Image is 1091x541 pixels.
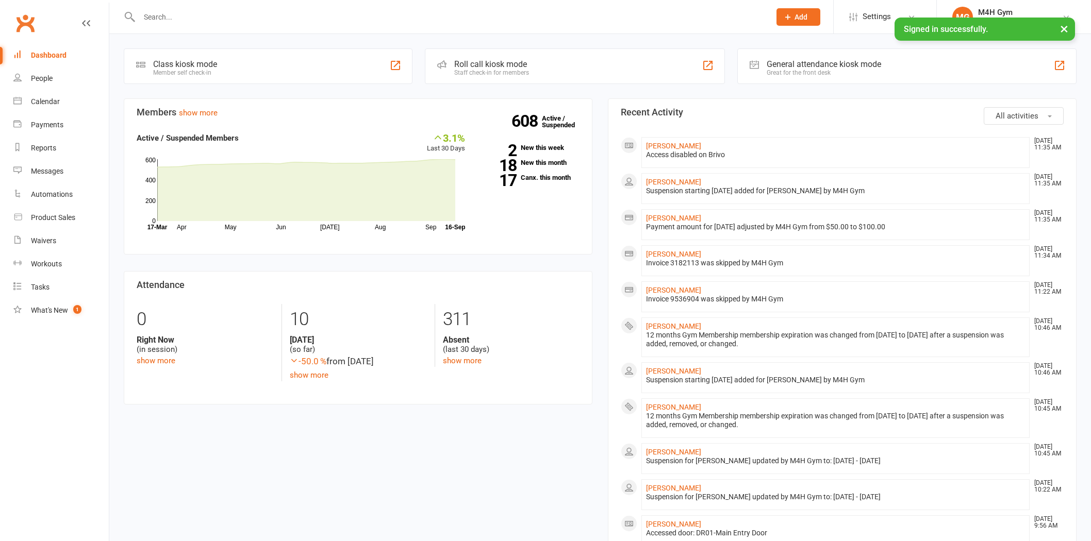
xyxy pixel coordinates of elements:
a: People [13,67,109,90]
div: 12 months Gym Membership membership expiration was changed from [DATE] to [DATE] after a suspensi... [646,331,1025,348]
time: [DATE] 11:35 AM [1029,174,1063,187]
a: [PERSON_NAME] [646,367,701,375]
strong: 18 [481,158,517,173]
time: [DATE] 10:45 AM [1029,444,1063,457]
time: [DATE] 11:22 AM [1029,282,1063,295]
h3: Recent Activity [621,107,1064,117]
a: [PERSON_NAME] [646,520,701,528]
div: Invoice 9536904 was skipped by M4H Gym [646,295,1025,303]
div: Invoice 3182113 was skipped by M4H Gym [646,259,1025,267]
div: Suspension starting [DATE] added for [PERSON_NAME] by M4H Gym [646,376,1025,384]
div: People [31,74,53,82]
a: show more [137,356,175,365]
time: [DATE] 11:35 AM [1029,210,1063,223]
div: (last 30 days) [443,335,580,354]
span: Add [795,13,807,21]
div: Dashboard [31,51,67,59]
div: Class kiosk mode [153,59,217,69]
div: Payment amount for [DATE] adjusted by M4H Gym from $50.00 to $100.00 [646,223,1025,231]
div: Messages [31,167,63,175]
time: [DATE] 10:45 AM [1029,399,1063,412]
span: Signed in successfully. [904,24,988,34]
a: show more [179,108,218,117]
a: [PERSON_NAME] [646,214,701,222]
a: Workouts [13,252,109,276]
div: MG [952,7,973,27]
a: [PERSON_NAME] [646,142,701,150]
div: Reports [31,144,56,152]
a: Automations [13,183,109,206]
a: [PERSON_NAME] [646,448,701,456]
a: [PERSON_NAME] [646,484,701,492]
a: 608Active / Suspended [542,107,587,136]
a: 18New this month [481,159,580,166]
a: Waivers [13,229,109,252]
div: Suspension for [PERSON_NAME] updated by M4H Gym to: [DATE] - [DATE] [646,457,1025,465]
div: 10 [290,304,426,335]
a: show more [443,356,482,365]
strong: Right Now [137,335,274,345]
div: Payments [31,121,63,129]
a: Dashboard [13,44,109,67]
time: [DATE] 10:46 AM [1029,318,1063,331]
div: Suspension for [PERSON_NAME] updated by M4H Gym to: [DATE] - [DATE] [646,493,1025,501]
div: What's New [31,306,68,314]
div: (so far) [290,335,426,354]
div: Workouts [31,260,62,268]
strong: Active / Suspended Members [137,133,239,143]
strong: [DATE] [290,335,426,345]
span: 1 [73,305,81,314]
a: [PERSON_NAME] [646,286,701,294]
input: Search... [136,10,763,24]
div: Roll call kiosk mode [454,59,529,69]
strong: 2 [481,143,517,158]
strong: 608 [511,113,542,129]
a: Messages [13,160,109,183]
div: Calendar [31,97,60,106]
div: 3.1% [427,132,465,143]
span: -50.0 % [290,356,326,366]
a: [PERSON_NAME] [646,178,701,186]
div: Movement 4 Health [978,17,1040,26]
a: Clubworx [12,10,38,36]
a: show more [290,370,328,380]
a: Reports [13,137,109,160]
div: from [DATE] [290,354,426,368]
a: [PERSON_NAME] [646,250,701,258]
a: 17Canx. this month [481,174,580,181]
a: 2New this week [481,144,580,151]
div: Waivers [31,236,56,245]
div: 12 months Gym Membership membership expiration was changed from [DATE] to [DATE] after a suspensi... [646,412,1025,429]
button: All activities [984,107,1064,125]
div: Great for the front desk [767,69,881,76]
div: 0 [137,304,274,335]
h3: Members [137,107,580,117]
a: Tasks [13,276,109,299]
div: Staff check-in for members [454,69,529,76]
span: All activities [996,111,1038,121]
div: Suspension starting [DATE] added for [PERSON_NAME] by M4H Gym [646,187,1025,195]
strong: Absent [443,335,580,345]
a: What's New1 [13,299,109,322]
div: Member self check-in [153,69,217,76]
div: Access disabled on Brivo [646,150,1025,159]
button: Add [776,8,820,26]
time: [DATE] 11:35 AM [1029,138,1063,151]
div: (in session) [137,335,274,354]
div: M4H Gym [978,8,1040,17]
time: [DATE] 11:34 AM [1029,246,1063,259]
a: Calendar [13,90,109,113]
div: Accessed door: DR01-Main Entry Door [646,529,1025,537]
span: Settings [863,5,891,28]
h3: Attendance [137,280,580,290]
a: Product Sales [13,206,109,229]
div: Tasks [31,283,49,291]
div: 311 [443,304,580,335]
a: Payments [13,113,109,137]
a: [PERSON_NAME] [646,322,701,330]
div: Last 30 Days [427,132,465,154]
div: Automations [31,190,73,198]
time: [DATE] 10:22 AM [1029,480,1063,493]
div: General attendance kiosk mode [767,59,881,69]
a: [PERSON_NAME] [646,403,701,411]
